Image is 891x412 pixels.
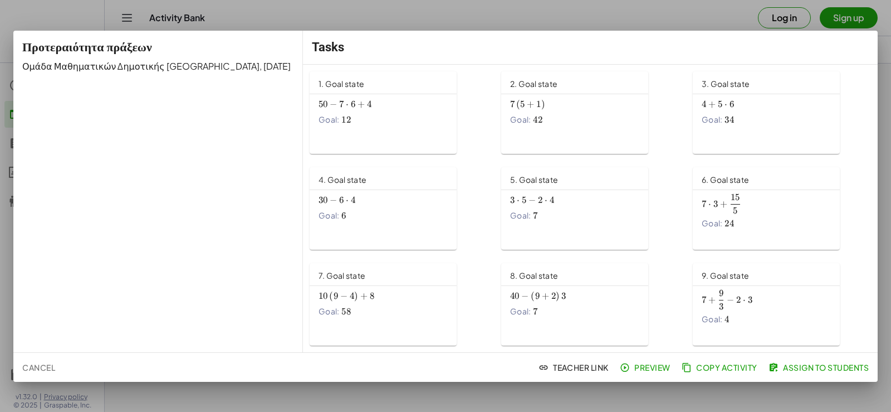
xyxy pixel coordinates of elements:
span: Προτεραιότητα πράξεων [22,40,152,54]
button: Cancel [18,357,60,377]
span: 4 [702,99,706,110]
span: Goal: [702,114,722,125]
span: − [330,195,337,206]
a: 9. Goal stateGoal: [693,263,871,346]
button: Preview [618,357,675,377]
span: ⋅ [346,195,349,206]
span: 7 [510,99,515,110]
span: ( [531,290,535,302]
span: Preview [622,362,670,372]
span: 7 [702,294,706,306]
span: − [340,290,347,302]
span: − [521,290,528,302]
span: Cancel [22,362,55,372]
span: 58 [341,306,351,317]
span: Goal: [510,306,531,317]
a: 7. Goal stateGoal: [310,263,488,346]
span: Goal: [702,314,722,325]
span: 4 [351,195,355,206]
span: , [DATE] [260,60,291,72]
span: 4 [550,195,554,206]
a: 3. Goal stateGoal: [693,71,871,154]
span: 7 [533,210,537,221]
span: 6 [730,99,734,110]
span: 24 [724,218,734,229]
span: ⋅ [708,198,711,210]
span: ) [541,99,545,110]
a: 6. Goal stateGoal: [693,167,871,250]
span: 2. Goal state [510,79,557,89]
span: ( [329,290,333,302]
span: 15 [731,192,740,203]
span: 5 [733,205,737,216]
span: ⋅ [724,99,727,110]
a: 1. Goal stateGoal: [310,71,488,154]
span: 7 [702,198,706,210]
span: 6 [341,210,346,221]
span: 3 [510,195,515,206]
span: 3 [561,290,566,302]
span: 30 [319,195,328,206]
button: Teacher Link [536,357,613,377]
span: 2 [538,195,542,206]
span: − [727,294,734,306]
span: 10 [319,290,328,302]
span: ​ [740,195,741,207]
span: 34 [724,114,734,125]
span: 50 [319,99,328,110]
span: Goal: [510,114,531,125]
span: 12 [341,114,351,125]
span: 3. Goal state [702,79,750,89]
span: 2 [736,294,741,306]
span: 6. Goal state [702,175,749,185]
span: + [708,294,716,306]
span: Copy Activity [684,362,757,372]
span: + [708,99,716,110]
span: 5. Goal state [510,175,558,185]
span: ) [354,290,358,302]
a: 5. Goal stateGoal: [501,167,679,250]
span: Ομάδα Μαθηματικών Δημοτικής [GEOGRAPHIC_DATA] [22,60,260,72]
a: 2. Goal stateGoal: [501,71,679,154]
span: 3 [748,294,752,306]
span: Goal: [510,210,531,221]
span: ​ [723,290,724,303]
span: 3 [719,301,723,312]
span: + [358,99,365,110]
span: + [360,290,368,302]
span: Teacher Link [541,362,609,372]
span: Assign to Students [771,362,869,372]
span: Goal: [319,210,339,221]
span: Goal: [319,114,339,125]
span: ⋅ [517,195,520,206]
span: 6 [351,99,355,110]
span: 4 [724,314,729,325]
span: 8 [370,290,374,302]
span: 1 [536,99,541,110]
span: 7 [533,306,537,317]
span: + [720,198,727,210]
span: 9 [334,290,338,302]
span: Goal: [319,306,339,317]
span: − [330,99,337,110]
span: 9. Goal state [702,270,749,280]
span: 5 [520,99,525,110]
span: 6 [339,195,344,206]
span: ⋅ [545,195,547,206]
span: 5 [522,195,526,206]
span: 3 [713,198,718,210]
span: 2 [551,290,556,302]
span: 7. Goal state [319,270,365,280]
span: + [527,99,534,110]
span: Goal: [702,218,722,229]
span: ( [516,99,520,110]
a: 8. Goal stateGoal: [501,263,679,346]
span: + [542,290,549,302]
span: 9 [719,288,723,299]
span: 9 [535,290,540,302]
button: Copy Activity [679,357,762,377]
div: Tasks [303,31,878,64]
span: 8. Goal state [510,270,558,280]
span: 5 [718,99,722,110]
